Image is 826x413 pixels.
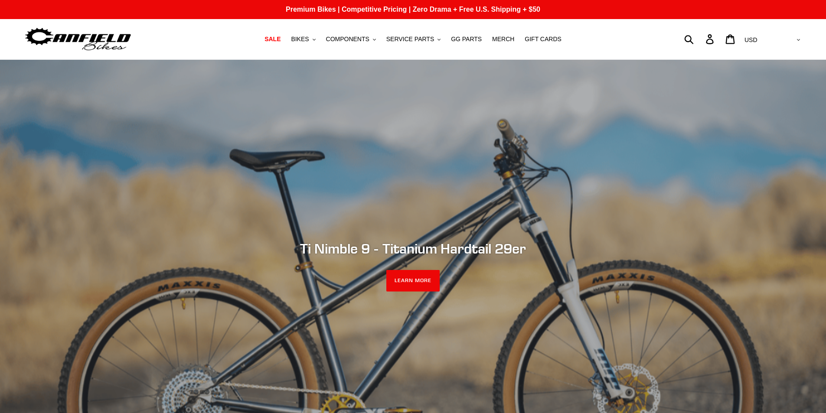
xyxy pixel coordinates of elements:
[326,36,369,43] span: COMPONENTS
[264,36,281,43] span: SALE
[386,270,440,292] a: LEARN MORE
[447,33,486,45] a: GG PARTS
[451,36,482,43] span: GG PARTS
[525,36,562,43] span: GIFT CARDS
[177,241,650,257] h2: Ti Nimble 9 - Titanium Hardtail 29er
[24,26,132,53] img: Canfield Bikes
[492,36,514,43] span: MERCH
[260,33,285,45] a: SALE
[386,36,434,43] span: SERVICE PARTS
[520,33,566,45] a: GIFT CARDS
[382,33,445,45] button: SERVICE PARTS
[488,33,519,45] a: MERCH
[322,33,380,45] button: COMPONENTS
[291,36,309,43] span: BIKES
[689,29,711,49] input: Search
[287,33,320,45] button: BIKES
